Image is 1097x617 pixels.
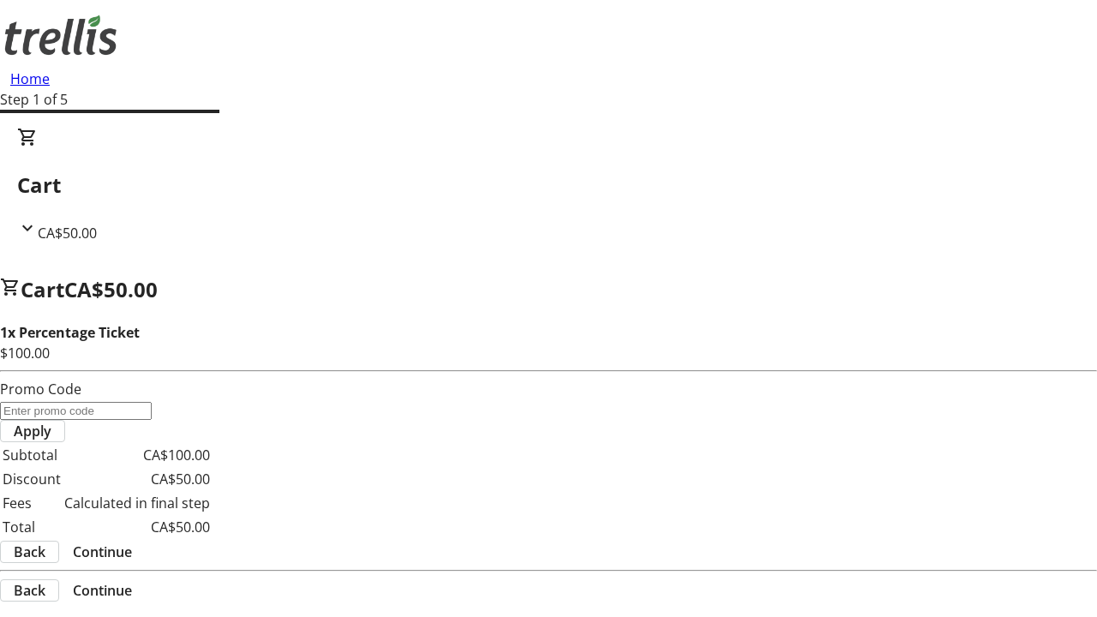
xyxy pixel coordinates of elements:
[63,516,211,538] td: CA$50.00
[38,224,97,243] span: CA$50.00
[73,542,132,562] span: Continue
[17,127,1080,243] div: CartCA$50.00
[63,444,211,466] td: CA$100.00
[14,580,45,601] span: Back
[14,542,45,562] span: Back
[17,170,1080,201] h2: Cart
[59,580,146,601] button: Continue
[73,580,132,601] span: Continue
[64,275,158,303] span: CA$50.00
[63,492,211,514] td: Calculated in final step
[2,468,62,490] td: Discount
[63,468,211,490] td: CA$50.00
[2,516,62,538] td: Total
[59,542,146,562] button: Continue
[2,444,62,466] td: Subtotal
[21,275,64,303] span: Cart
[2,492,62,514] td: Fees
[14,421,51,441] span: Apply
